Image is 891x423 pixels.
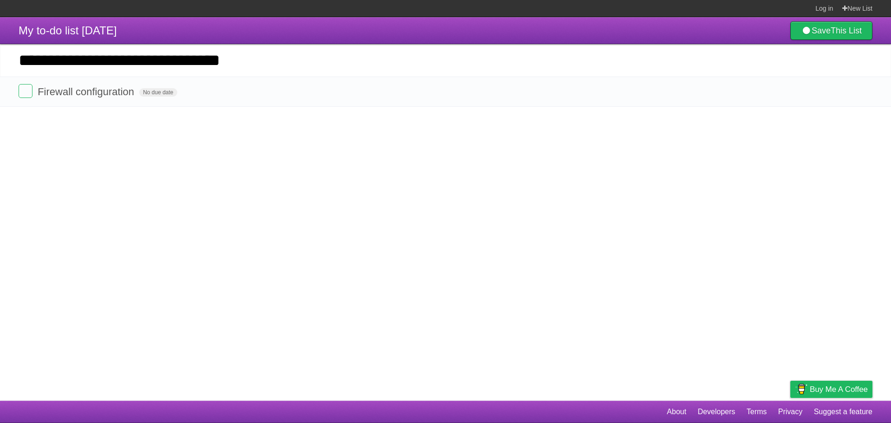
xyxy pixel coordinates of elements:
span: My to-do list [DATE] [19,24,117,37]
b: This List [831,26,862,35]
a: Terms [747,403,767,421]
span: Firewall configuration [38,86,136,98]
a: SaveThis List [790,21,872,40]
a: Suggest a feature [814,403,872,421]
img: Buy me a coffee [795,381,807,397]
span: Buy me a coffee [810,381,868,397]
a: Privacy [778,403,802,421]
a: Developers [697,403,735,421]
label: Done [19,84,32,98]
span: No due date [139,88,177,97]
a: Buy me a coffee [790,381,872,398]
a: About [667,403,686,421]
